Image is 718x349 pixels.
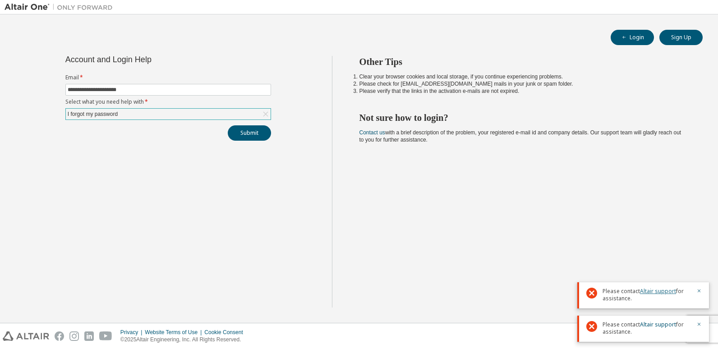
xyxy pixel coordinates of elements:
[359,87,687,95] li: Please verify that the links in the activation e-mails are not expired.
[228,125,271,141] button: Submit
[120,336,249,344] p: © 2025 Altair Engineering, Inc. All Rights Reserved.
[3,331,49,341] img: altair_logo.svg
[204,329,248,336] div: Cookie Consent
[640,321,676,328] a: Altair support
[99,331,112,341] img: youtube.svg
[603,321,691,335] span: Please contact for assistance.
[65,74,271,81] label: Email
[65,56,230,63] div: Account and Login Help
[359,80,687,87] li: Please check for [EMAIL_ADDRESS][DOMAIN_NAME] mails in your junk or spam folder.
[5,3,117,12] img: Altair One
[359,56,687,68] h2: Other Tips
[66,109,119,119] div: I forgot my password
[659,30,703,45] button: Sign Up
[359,129,385,136] a: Contact us
[359,112,687,124] h2: Not sure how to login?
[359,129,681,143] span: with a brief description of the problem, your registered e-mail id and company details. Our suppo...
[65,98,271,106] label: Select what you need help with
[359,73,687,80] li: Clear your browser cookies and local storage, if you continue experiencing problems.
[84,331,94,341] img: linkedin.svg
[120,329,145,336] div: Privacy
[640,287,676,295] a: Altair support
[69,331,79,341] img: instagram.svg
[145,329,204,336] div: Website Terms of Use
[603,288,691,302] span: Please contact for assistance.
[55,331,64,341] img: facebook.svg
[611,30,654,45] button: Login
[66,109,271,119] div: I forgot my password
